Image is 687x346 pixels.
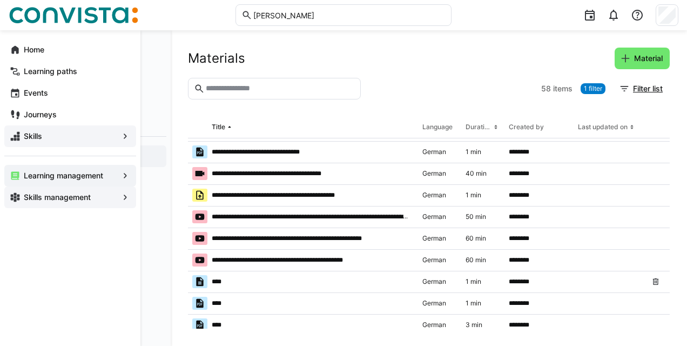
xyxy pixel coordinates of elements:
input: Search skills and learning paths… [252,10,446,20]
div: Created by [509,123,544,131]
span: items [553,83,572,94]
div: Title [212,123,225,131]
div: Language [422,123,453,131]
span: German [422,212,446,221]
span: German [422,321,446,329]
span: Filter list [631,83,664,94]
span: 1 min [466,277,481,286]
span: 1 min [466,191,481,199]
span: 3 min [466,321,482,329]
span: German [422,299,446,308]
span: 1 min [466,148,481,156]
span: 1 filter [584,84,602,93]
span: German [422,148,446,156]
span: Material [632,53,664,64]
span: German [422,234,446,243]
span: German [422,277,446,286]
h2: Materials [188,50,245,66]
span: German [422,169,446,178]
span: 58 [541,83,551,94]
button: Material [615,48,670,69]
span: 60 min [466,256,486,264]
span: German [422,191,446,199]
div: Duration [466,123,491,131]
button: Filter list [614,78,670,99]
span: 40 min [466,169,487,178]
span: 1 min [466,299,481,308]
span: German [422,256,446,264]
div: Last updated on [578,123,628,131]
span: 50 min [466,212,486,221]
span: 60 min [466,234,486,243]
